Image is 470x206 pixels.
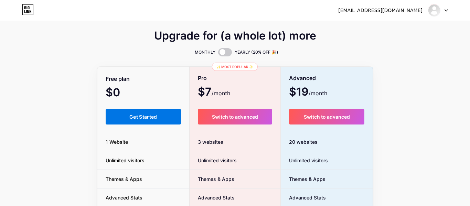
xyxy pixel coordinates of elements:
[106,73,130,85] span: Free plan
[190,175,234,183] span: Themes & Apps
[212,89,230,97] span: /month
[190,157,237,164] span: Unlimited visitors
[190,133,281,151] div: 3 websites
[281,133,373,151] div: 20 websites
[289,109,364,124] button: Switch to advanced
[154,32,316,40] span: Upgrade for (a whole lot) more
[190,194,235,201] span: Advanced Stats
[212,63,258,71] div: ✨ Most popular ✨
[281,194,326,201] span: Advanced Stats
[428,4,441,17] img: pixelforgegaming
[198,109,273,124] button: Switch to advanced
[97,175,150,183] span: Themes & Apps
[304,114,350,120] span: Switch to advanced
[97,138,136,145] span: 1 Website
[198,72,207,84] span: Pro
[289,88,327,97] span: $19
[309,89,327,97] span: /month
[289,72,316,84] span: Advanced
[281,175,325,183] span: Themes & Apps
[129,114,157,120] span: Get Started
[106,88,139,98] span: $0
[198,88,230,97] span: $7
[235,49,278,56] span: YEARLY (20% OFF 🎉)
[97,157,153,164] span: Unlimited visitors
[97,194,151,201] span: Advanced Stats
[195,49,215,56] span: MONTHLY
[212,114,258,120] span: Switch to advanced
[338,7,423,14] div: [EMAIL_ADDRESS][DOMAIN_NAME]
[106,109,181,124] button: Get Started
[281,157,328,164] span: Unlimited visitors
